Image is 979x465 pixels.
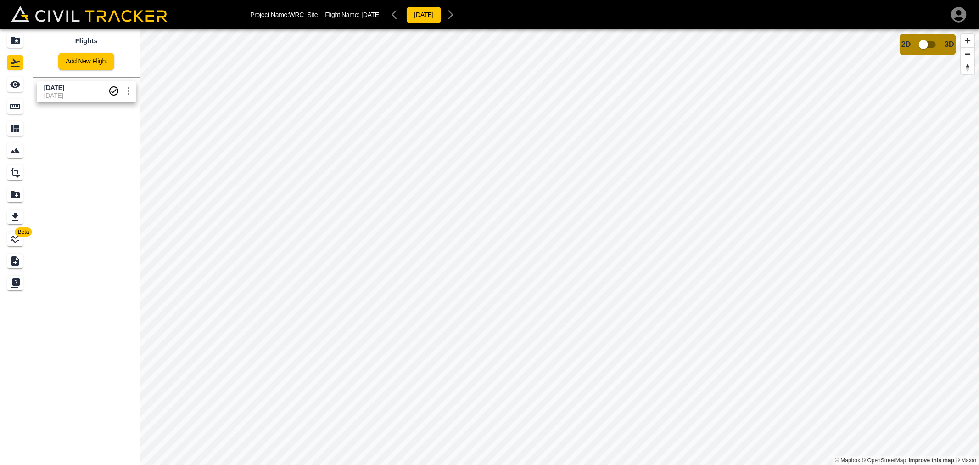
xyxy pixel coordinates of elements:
a: Mapbox [835,457,860,464]
button: Zoom out [961,47,974,61]
a: OpenStreetMap [862,457,906,464]
button: Zoom in [961,34,974,47]
button: Reset bearing to north [961,61,974,74]
canvas: Map [140,29,979,465]
a: Map feedback [909,457,954,464]
span: 2D [901,40,911,49]
button: [DATE] [406,6,441,23]
p: Project Name: WRC_Site [250,11,318,18]
span: [DATE] [361,11,380,18]
a: Maxar [956,457,977,464]
span: 3D [945,40,954,49]
img: Civil Tracker [11,6,167,22]
p: Flight Name: [325,11,380,18]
